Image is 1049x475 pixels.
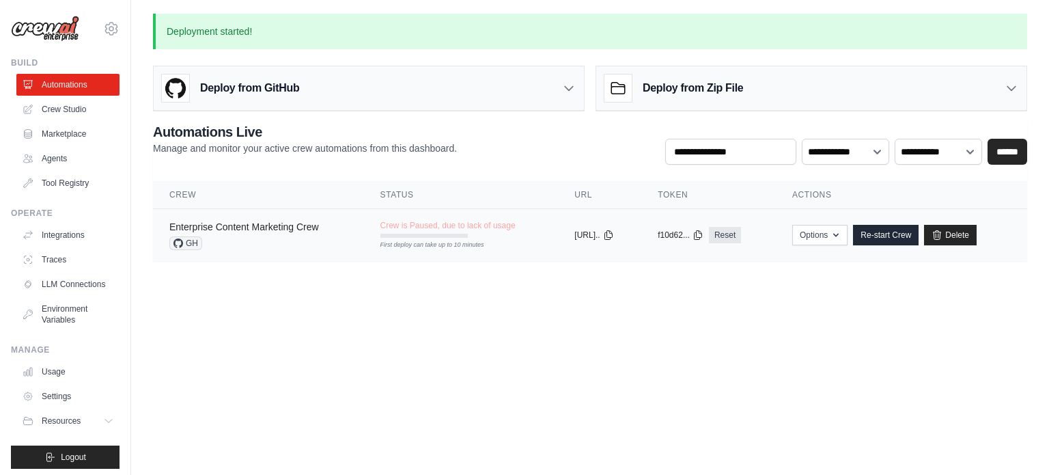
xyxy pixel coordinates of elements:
[853,225,919,245] a: Re-start Crew
[11,446,120,469] button: Logout
[776,181,1027,209] th: Actions
[558,181,641,209] th: URL
[792,225,848,245] button: Options
[42,416,81,426] span: Resources
[61,452,86,463] span: Logout
[16,298,120,331] a: Environment Variables
[16,410,120,432] button: Resources
[709,227,741,243] a: Reset
[16,172,120,194] a: Tool Registry
[380,220,516,231] span: Crew is Paused, due to lack of usage
[16,361,120,383] a: Usage
[16,273,120,295] a: LLM Connections
[200,80,299,96] h3: Deploy from GitHub
[162,74,189,102] img: GitHub Logo
[11,57,120,68] div: Build
[11,16,79,42] img: Logo
[16,123,120,145] a: Marketplace
[11,344,120,355] div: Manage
[641,181,776,209] th: Token
[11,208,120,219] div: Operate
[153,122,457,141] h2: Automations Live
[16,224,120,246] a: Integrations
[924,225,977,245] a: Delete
[153,14,1027,49] p: Deployment started!
[16,385,120,407] a: Settings
[153,181,364,209] th: Crew
[169,236,202,250] span: GH
[16,148,120,169] a: Agents
[643,80,743,96] h3: Deploy from Zip File
[16,98,120,120] a: Crew Studio
[380,241,468,250] div: First deploy can take up to 10 minutes
[153,141,457,155] p: Manage and monitor your active crew automations from this dashboard.
[16,249,120,271] a: Traces
[169,221,319,232] a: Enterprise Content Marketing Crew
[16,74,120,96] a: Automations
[658,230,703,241] button: f10d62...
[364,181,559,209] th: Status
